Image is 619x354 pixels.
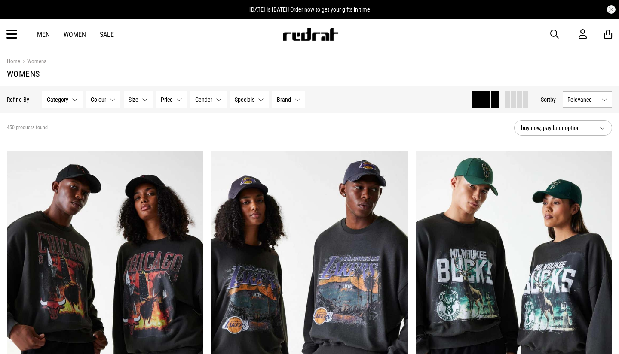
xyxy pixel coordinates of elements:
span: Brand [277,96,291,103]
a: Sale [100,30,114,39]
span: buy now, pay later option [521,123,592,133]
a: Home [7,58,20,64]
button: Relevance [563,91,612,108]
button: Colour [86,91,120,108]
button: Gender [190,91,227,108]
a: Womens [20,58,46,66]
span: by [550,96,556,103]
span: Size [129,96,138,103]
button: Sortby [541,94,556,105]
h1: Womens [7,69,612,79]
span: Colour [91,96,106,103]
p: Refine By [7,96,29,103]
button: Category [42,91,83,108]
button: Size [124,91,153,108]
a: Men [37,30,50,39]
button: Specials [230,91,269,108]
span: Specials [235,96,254,103]
span: Price [161,96,173,103]
span: Relevance [567,96,598,103]
button: Price [156,91,187,108]
span: Gender [195,96,212,103]
button: buy now, pay later option [514,120,612,136]
span: 450 products found [7,124,48,131]
span: [DATE] is [DATE]! Order now to get your gifts in time [249,6,370,13]
a: Women [64,30,86,39]
span: Category [47,96,68,103]
button: Brand [272,91,305,108]
img: Redrat logo [282,28,339,41]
